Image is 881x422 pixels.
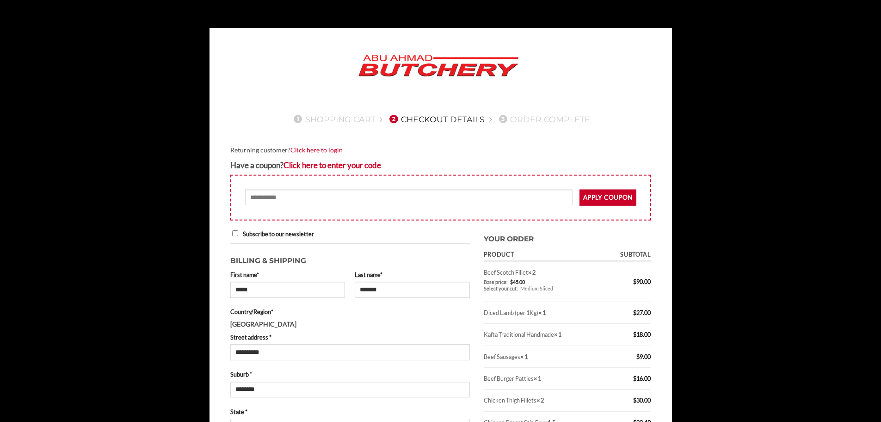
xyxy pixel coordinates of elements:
bdi: 16.00 [633,375,651,382]
td: Beef Sausages [484,346,602,368]
strong: × 2 [536,397,544,404]
label: Last name [355,270,470,279]
span: 45.00 [510,279,525,285]
span: Subscribe to our newsletter [243,230,314,238]
td: Beef Burger Patties [484,368,602,390]
label: Street address [230,333,470,342]
strong: × 1 [534,375,541,382]
th: Product [484,248,602,262]
span: $ [633,331,636,338]
dt: Base price: [484,279,508,285]
strong: × 2 [528,269,536,276]
bdi: 27.00 [633,309,651,316]
a: Enter your coupon code [283,160,381,170]
iframe: chat widget [842,385,872,413]
label: Country/Region [230,307,470,316]
nav: Checkout steps [230,107,651,131]
span: 1 [294,115,302,123]
img: Abu Ahmad Butchery [351,49,526,84]
strong: [GEOGRAPHIC_DATA] [230,320,296,328]
span: $ [633,278,636,285]
span: 2 [389,115,398,123]
span: $ [510,279,513,285]
strong: × 1 [520,353,528,360]
button: Apply coupon [579,189,636,206]
bdi: 90.00 [633,278,651,285]
th: Subtotal [602,248,651,262]
label: State [230,407,470,416]
div: Returning customer? [230,145,651,156]
a: 1Shopping Cart [291,114,376,124]
div: Have a coupon? [230,159,651,171]
span: $ [633,397,636,404]
span: $ [633,375,636,382]
a: Click here to login [290,146,343,154]
h3: Billing & Shipping [230,251,470,267]
td: Diced Lamb (per 1Kg) [484,302,602,324]
input: Subscribe to our newsletter [232,230,238,236]
h3: Your order [484,229,651,245]
td: Chicken Thigh Fillets [484,390,602,411]
label: First name [230,270,345,279]
span: $ [633,309,636,316]
div: Medium Sliced [484,285,597,292]
a: 2Checkout details [387,114,485,124]
strong: × 1 [554,331,561,338]
bdi: 18.00 [633,331,651,338]
bdi: 30.00 [633,397,651,404]
label: Suburb [230,370,470,379]
td: Kafta Traditional Handmade [484,324,602,346]
span: $ [636,353,640,360]
strong: × 1 [538,309,546,316]
dt: Select your cut: [484,285,518,292]
td: Beef Scotch Fillet [484,262,602,302]
bdi: 9.00 [636,353,651,360]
